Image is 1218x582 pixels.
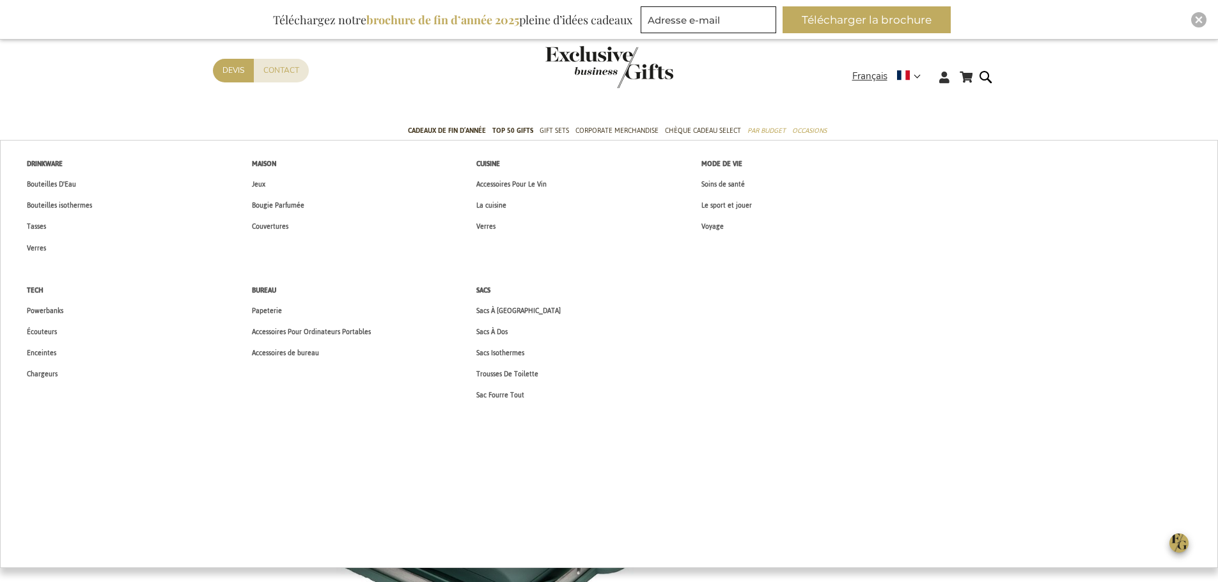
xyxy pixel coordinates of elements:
[476,367,538,381] span: Trousses De Toilette
[476,346,524,360] span: Sacs Isothermes
[476,304,561,318] span: Sacs À [GEOGRAPHIC_DATA]
[545,46,673,88] img: Exclusive Business gifts logo
[408,124,486,137] span: Cadeaux de fin d’année
[27,284,43,297] span: Tech
[575,124,659,137] span: Corporate Merchandise
[27,241,46,255] span: Verres
[701,157,742,171] span: Mode De Vie
[476,199,506,212] span: La cuisine
[27,199,92,212] span: Bouteilles isothermes
[252,178,265,191] span: Jeux
[641,6,780,37] form: marketing offers and promotions
[27,346,56,360] span: Enceintes
[27,220,46,233] span: Tasses
[252,346,319,360] span: Accessoires de bureau
[701,220,724,233] span: Voyage
[267,6,638,33] div: Téléchargez notre pleine d’idées cadeaux
[747,124,786,137] span: Par budget
[641,6,776,33] input: Adresse e-mail
[852,69,887,84] span: Français
[1191,12,1206,27] div: Close
[476,157,500,171] span: Cuisine
[492,124,533,137] span: TOP 50 Gifts
[252,304,282,318] span: Papeterie
[476,220,496,233] span: Verres
[27,157,63,171] span: Drinkware
[252,325,371,339] span: Accessoires Pour Ordinateurs Portables
[1195,16,1203,24] img: Close
[213,59,254,82] a: Devis
[476,325,508,339] span: Sacs À Dos
[27,304,63,318] span: Powerbanks
[254,59,309,82] a: Contact
[252,199,304,212] span: Bougie Parfumée
[27,367,58,381] span: Chargeurs
[476,284,490,297] span: Sacs
[252,157,276,171] span: Maison
[476,388,524,402] span: Sac Fourre Tout
[366,12,519,27] b: brochure de fin d’année 2025
[701,178,745,191] span: Soins de santé
[852,69,929,84] div: Français
[252,220,288,233] span: Couvertures
[540,124,569,137] span: Gift Sets
[27,178,76,191] span: Bouteilles D'Eau
[701,199,752,212] span: Le sport et jouer
[665,124,741,137] span: Chèque Cadeau Select
[545,46,609,88] a: store logo
[27,325,57,339] span: Écouteurs
[476,178,547,191] span: Accessoires Pour Le Vin
[792,124,827,137] span: Occasions
[783,6,951,33] button: Télécharger la brochure
[252,284,276,297] span: Bureau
